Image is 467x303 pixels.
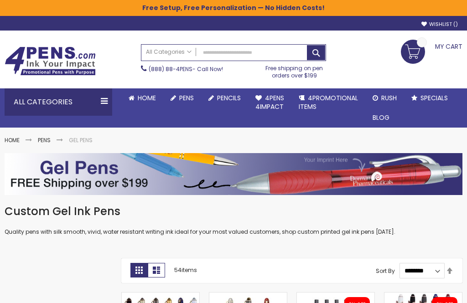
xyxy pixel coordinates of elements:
a: Personalized Recycled Fleetwood Satin Soft Touch Gel Click Pen [297,292,374,300]
span: All Categories [146,48,192,56]
a: Imprinted Danish-II Cap-Off Brass Rollerball Heavy Brass Pen with Gold Accents [209,292,287,300]
a: (888) 88-4PENS [149,65,192,73]
a: Rush [365,88,404,108]
a: Home [5,136,20,144]
a: Pens [163,88,201,108]
div: Free shipping on pen orders over $199 [262,61,326,79]
span: Blog [373,113,389,122]
span: Pens [179,93,194,103]
span: - Call Now! [149,65,223,73]
a: Blog [365,108,397,128]
span: 4Pens 4impact [255,93,284,111]
p: items [174,263,197,277]
a: All Categories [141,45,196,60]
a: Pencils [201,88,248,108]
strong: Grid [130,263,148,277]
a: Wishlist [421,21,458,28]
h1: Custom Gel Ink Pens [5,204,462,219]
span: 4PROMOTIONAL ITEMS [299,93,358,111]
a: 4Pens4impact [248,88,291,117]
label: Sort By [376,267,395,274]
img: 4Pens Custom Pens and Promotional Products [5,46,96,76]
a: Specials [404,88,455,108]
span: 54 [174,266,182,274]
span: Specials [420,93,448,103]
div: Quality pens with silk smooth, vivid, water resistant writing ink ideal for your most valued cust... [5,204,462,236]
span: Pencils [217,93,241,103]
a: Custom Lexi Rose Gold Stylus Soft Touch Recycled Aluminum Pen [384,292,462,300]
a: Home [121,88,163,108]
a: Achilles Cap-Off Rollerball Gel Metal Pen [122,292,199,300]
a: 4PROMOTIONALITEMS [291,88,365,117]
div: All Categories [5,88,112,116]
img: Gel Pens [5,153,462,195]
a: Pens [38,136,51,144]
span: Rush [381,93,397,103]
span: Home [138,93,156,103]
strong: Gel Pens [69,136,93,144]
